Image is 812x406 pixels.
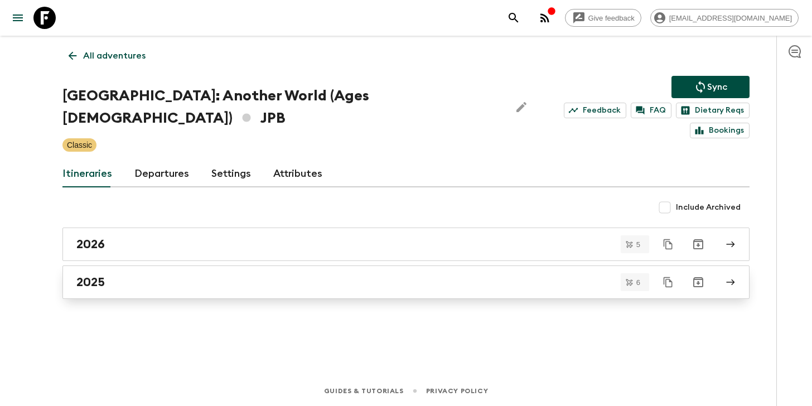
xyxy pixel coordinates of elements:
[676,103,750,118] a: Dietary Reqs
[707,80,727,94] p: Sync
[426,385,488,397] a: Privacy Policy
[663,14,798,22] span: [EMAIL_ADDRESS][DOMAIN_NAME]
[134,161,189,187] a: Departures
[671,76,750,98] button: Sync adventure departures to the booking engine
[62,45,152,67] a: All adventures
[67,139,92,151] p: Classic
[502,7,525,29] button: search adventures
[76,237,105,252] h2: 2026
[76,275,105,289] h2: 2025
[565,9,641,27] a: Give feedback
[650,9,799,27] div: [EMAIL_ADDRESS][DOMAIN_NAME]
[273,161,322,187] a: Attributes
[631,103,671,118] a: FAQ
[83,49,146,62] p: All adventures
[582,14,641,22] span: Give feedback
[676,202,741,213] span: Include Archived
[324,385,404,397] a: Guides & Tutorials
[62,228,750,261] a: 2026
[687,271,709,293] button: Archive
[510,85,533,129] button: Edit Adventure Title
[690,123,750,138] a: Bookings
[564,103,626,118] a: Feedback
[62,85,501,129] h1: [GEOGRAPHIC_DATA]: Another World (Ages [DEMOGRAPHIC_DATA]) JPB
[62,265,750,299] a: 2025
[630,279,647,286] span: 6
[7,7,29,29] button: menu
[630,241,647,248] span: 5
[687,233,709,255] button: Archive
[211,161,251,187] a: Settings
[62,161,112,187] a: Itineraries
[658,272,678,292] button: Duplicate
[658,234,678,254] button: Duplicate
